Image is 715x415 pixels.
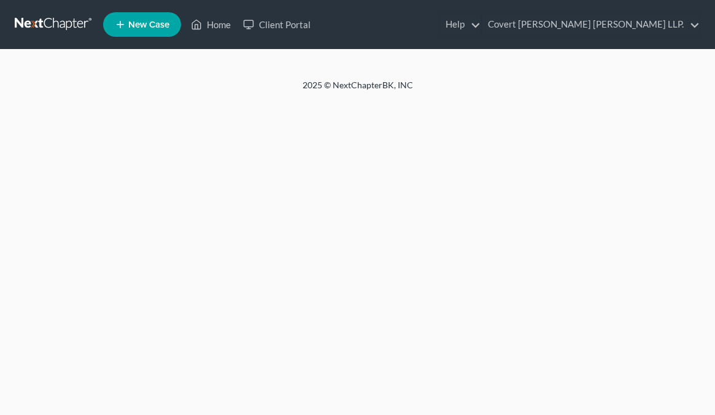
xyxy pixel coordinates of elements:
[237,13,317,36] a: Client Portal
[439,13,481,36] a: Help
[63,79,652,101] div: 2025 © NextChapterBK, INC
[185,13,237,36] a: Home
[103,12,181,37] new-legal-case-button: New Case
[482,13,700,36] a: Covert [PERSON_NAME] [PERSON_NAME] LLP.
